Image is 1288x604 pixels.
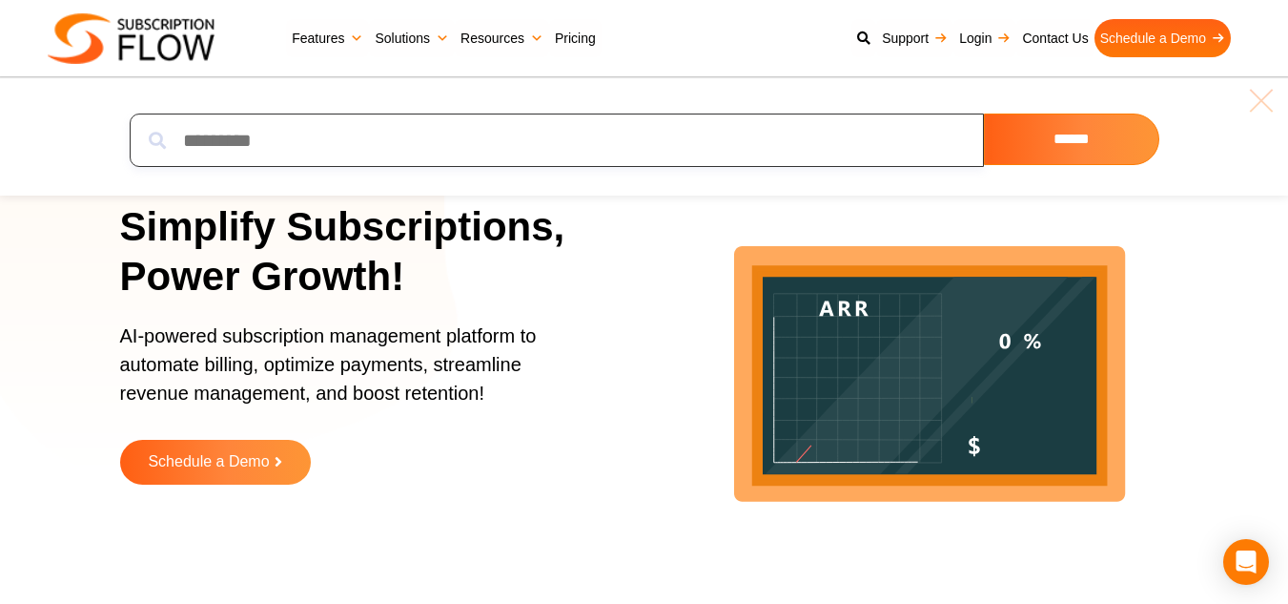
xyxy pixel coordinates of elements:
a: Schedule a Demo [120,440,311,485]
a: Contact Us [1016,19,1094,57]
a: Pricing [549,19,602,57]
a: Schedule a Demo [1094,19,1231,57]
a: Resources [455,19,549,57]
div: Open Intercom Messenger [1223,539,1269,585]
h1: Simplify Subscriptions, Power Growth! [120,202,595,302]
span: Schedule a Demo [148,454,269,470]
a: Features [286,19,369,57]
a: Support [876,19,953,57]
a: Login [953,19,1016,57]
img: Subscriptionflow [48,13,215,64]
a: Solutions [369,19,455,57]
p: AI-powered subscription management platform to automate billing, optimize payments, streamline re... [120,322,571,427]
